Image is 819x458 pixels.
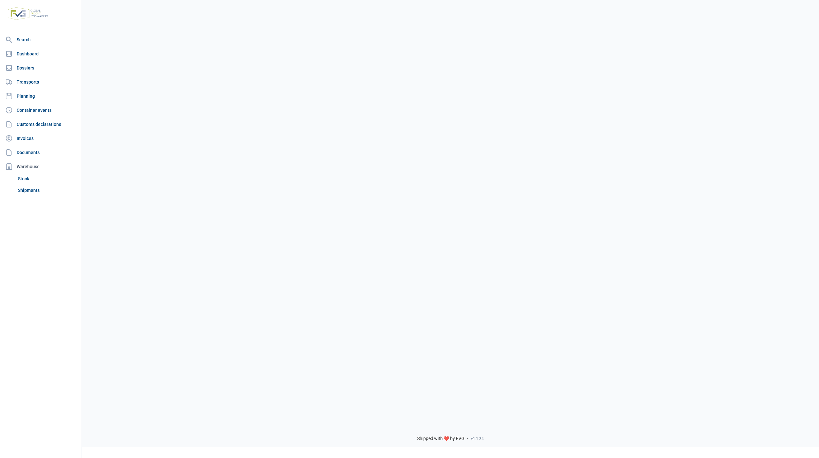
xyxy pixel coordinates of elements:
a: Search [3,33,79,46]
a: Customs declarations [3,118,79,131]
a: Dashboard [3,47,79,60]
a: Planning [3,90,79,102]
span: v1.1.34 [471,436,484,441]
div: Warehouse [3,160,79,173]
a: Stock [15,173,79,184]
a: Transports [3,76,79,88]
span: - [467,436,468,442]
img: FVG - Global freight forwarding [5,5,51,22]
a: Invoices [3,132,79,145]
a: Dossiers [3,61,79,74]
a: Shipments [15,184,79,196]
a: Documents [3,146,79,159]
a: Container events [3,104,79,117]
span: Shipped with ❤️ by FVG [417,436,465,442]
